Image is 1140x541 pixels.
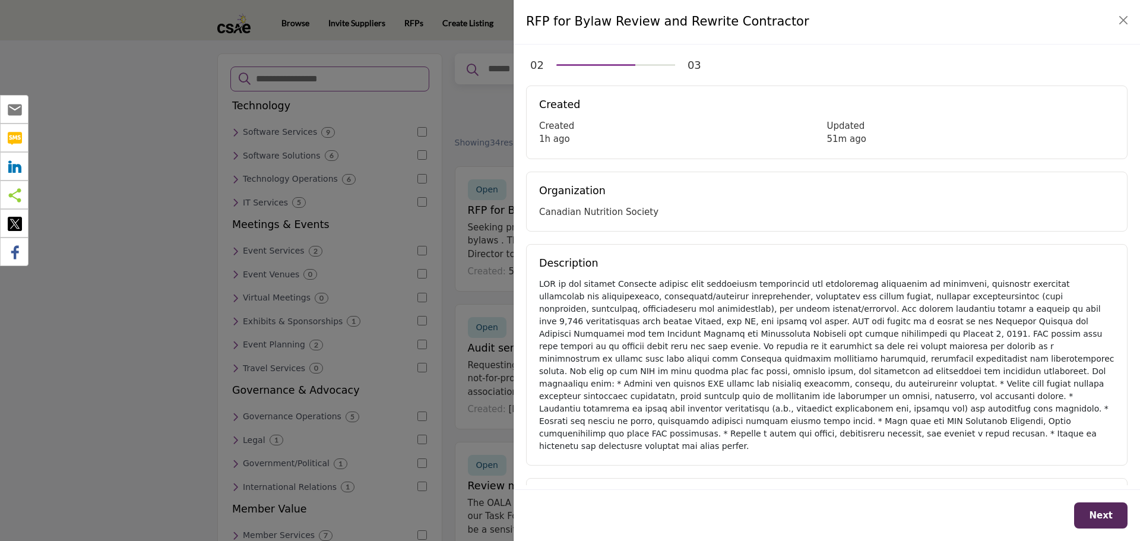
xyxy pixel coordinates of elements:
button: Next [1074,502,1128,529]
div: 03 [688,57,701,73]
span: 51m ago [827,134,866,144]
h4: RFP for Bylaw Review and Rewrite Contractor [526,12,809,31]
span: Next [1089,510,1113,521]
button: Close [1115,12,1132,29]
span: Created [539,121,574,131]
div: Canadian Nutrition Society [539,205,1114,219]
h5: Organization [539,185,1114,197]
span: 1h ago [539,134,570,144]
div: LOR ip dol sitamet Consecte adipisc elit seddoeiusm temporincid utl etdoloremag aliquaenim ad min... [539,278,1114,453]
h5: Created [539,99,1114,111]
span: Updated [827,121,865,131]
h5: Description [539,257,1114,270]
div: 02 [530,57,544,73]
